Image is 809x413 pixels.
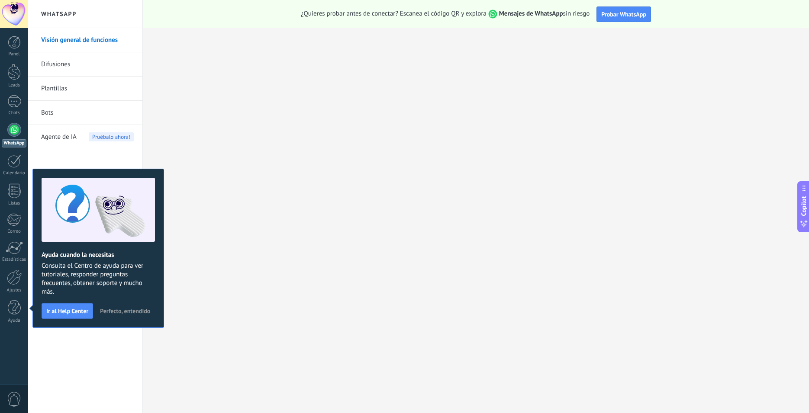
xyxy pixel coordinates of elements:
[601,10,646,18] span: Probar WhatsApp
[2,229,27,234] div: Correo
[799,196,808,216] span: Copilot
[2,51,27,57] div: Panel
[28,101,142,125] li: Bots
[2,257,27,263] div: Estadísticas
[41,77,134,101] a: Plantillas
[100,308,150,314] span: Perfecto, entendido
[41,101,134,125] a: Bots
[301,10,590,19] span: ¿Quieres probar antes de conectar? Escanea el código QR y explora sin riesgo
[41,52,134,77] a: Difusiones
[596,6,651,22] button: Probar WhatsApp
[89,132,134,141] span: Pruébalo ahora!
[2,83,27,88] div: Leads
[2,110,27,116] div: Chats
[2,139,26,147] div: WhatsApp
[42,303,93,319] button: Ir al Help Center
[96,304,154,317] button: Perfecto, entendido
[41,125,134,149] a: Agente de IAPruébalo ahora!
[2,318,27,323] div: Ayuda
[41,125,77,149] span: Agente de IA
[2,288,27,293] div: Ajustes
[28,28,142,52] li: Visión general de funciones
[2,170,27,176] div: Calendario
[28,52,142,77] li: Difusiones
[42,262,155,296] span: Consulta el Centro de ayuda para ver tutoriales, responder preguntas frecuentes, obtener soporte ...
[28,125,142,149] li: Agente de IA
[28,77,142,101] li: Plantillas
[46,308,88,314] span: Ir al Help Center
[41,28,134,52] a: Visión general de funciones
[499,10,563,18] strong: Mensajes de WhatsApp
[42,251,155,259] h2: Ayuda cuando la necesitas
[2,201,27,206] div: Listas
